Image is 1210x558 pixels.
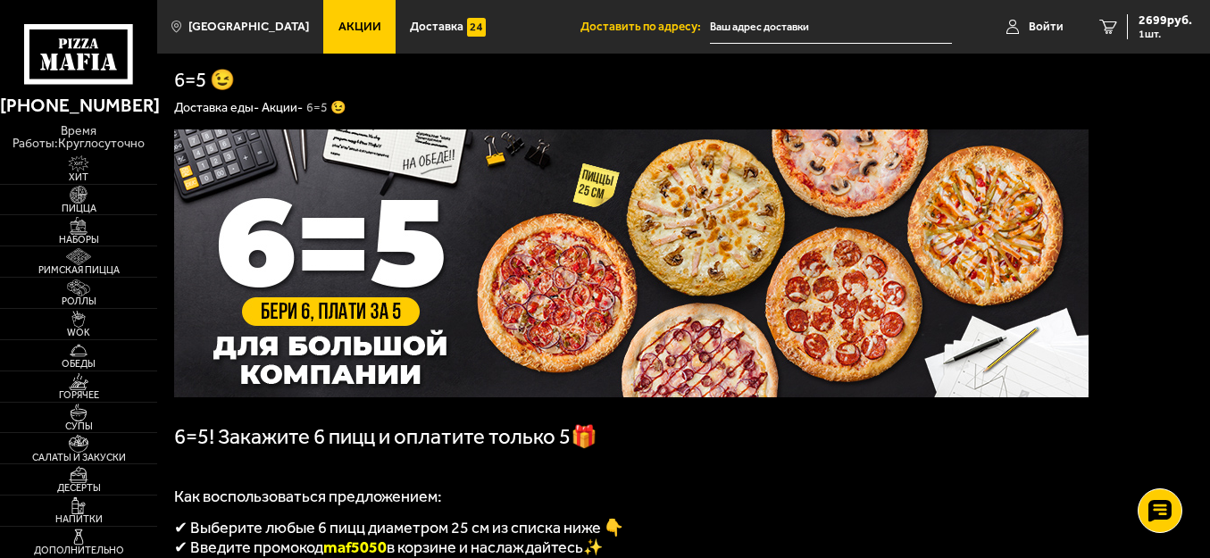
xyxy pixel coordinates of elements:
span: ✔ Введите промокод [174,537,323,557]
span: Акции [338,21,381,33]
div: 6=5 😉 [306,100,346,116]
h1: 6=5 😉 [174,71,235,91]
span: 6=5! Закажите 6 пицц и оплатите только 5🎁 [174,424,597,449]
img: 1024x1024 [174,129,1089,397]
span: maf5050 [323,537,387,557]
span: [GEOGRAPHIC_DATA] [188,21,309,33]
span: Войти [1029,21,1064,33]
input: Ваш адрес доставки [710,11,952,44]
span: Доставить по адресу: [580,21,710,33]
span: Как воспользоваться предложением: [174,487,442,506]
a: Акции- [262,100,303,115]
span: 1 шт. [1139,29,1192,39]
span: ✔ Выберите любые 6 пицц диаметром 25 см из списка ниже 👇 [174,518,623,537]
img: 15daf4d41897b9f0e9f617042186c801.svg [467,18,486,37]
a: Доставка еды- [174,100,259,115]
span: Доставка [410,21,463,33]
span: 2699 руб. [1139,14,1192,27]
span: в корзине и наслаждайтесь✨ [387,537,603,557]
